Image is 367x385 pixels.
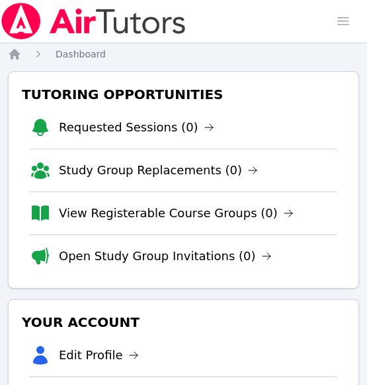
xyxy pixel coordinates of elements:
[59,346,139,365] a: Edit Profile
[56,48,106,61] a: Dashboard
[19,310,348,334] h3: Your Account
[8,48,359,61] nav: Breadcrumb
[59,118,214,137] a: Requested Sessions (0)
[19,83,348,106] h3: Tutoring Opportunities
[59,161,258,180] a: Study Group Replacements (0)
[56,49,106,59] span: Dashboard
[59,247,272,265] a: Open Study Group Invitations (0)
[59,204,294,223] a: View Registerable Course Groups (0)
